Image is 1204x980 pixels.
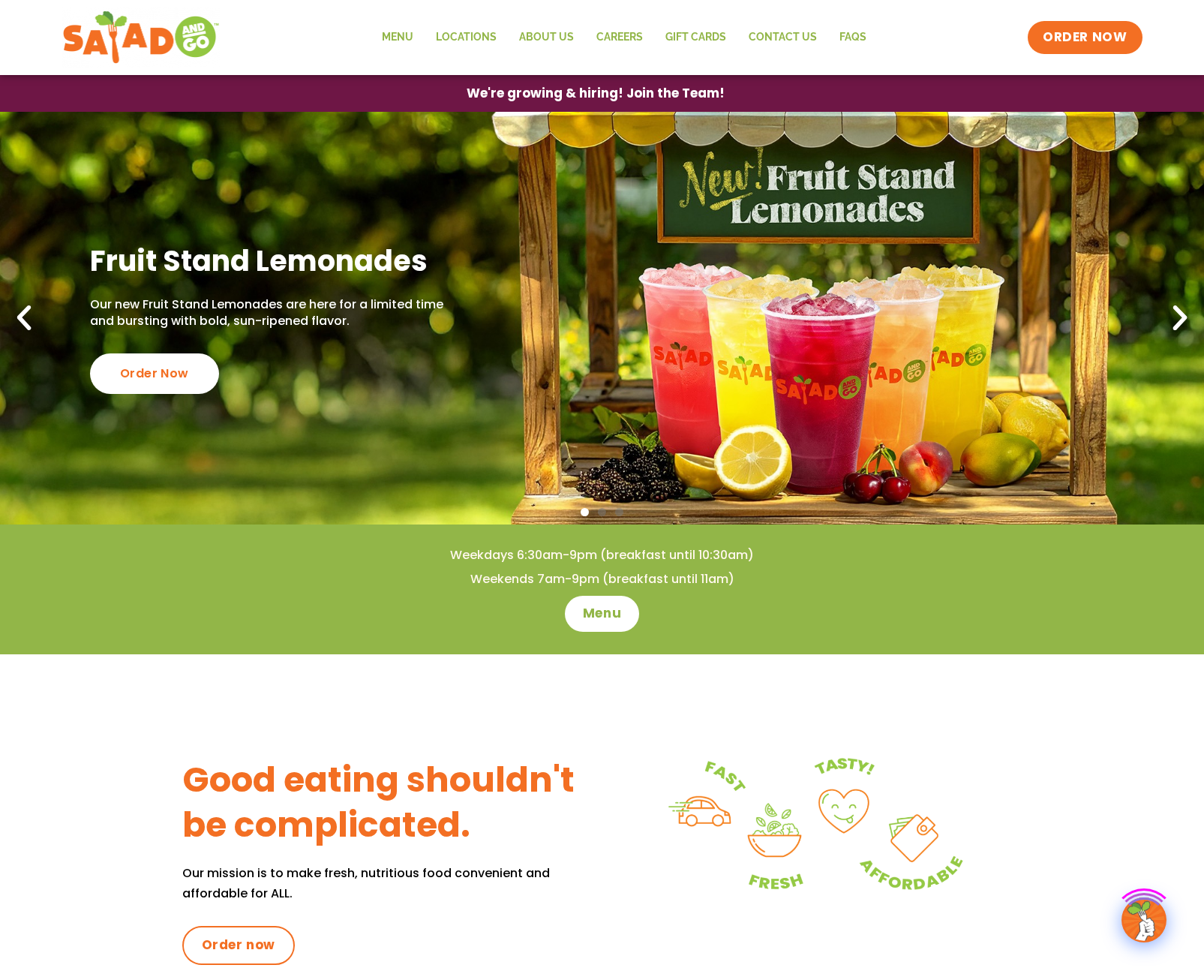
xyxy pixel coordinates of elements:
span: ORDER NOW [1043,29,1127,47]
img: new-SAG-logo-768×292 [62,8,221,68]
a: We're growing & hiring! Join the Team! [444,76,747,111]
a: FAQs [828,20,878,55]
a: Locations [425,20,508,55]
a: Contact Us [737,20,828,55]
span: Go to slide 2 [598,508,606,516]
span: We're growing & hiring! Join the Team! [467,87,725,100]
a: About Us [508,20,585,55]
div: Previous slide [8,302,41,335]
p: Our mission is to make fresh, nutritious food convenient and affordable for ALL. [182,863,602,903]
a: Careers [585,20,654,55]
a: Order now [182,926,295,965]
span: Order now [202,936,275,954]
nav: Menu [371,20,878,55]
a: GIFT CARDS [654,20,737,55]
span: Go to slide 1 [581,508,589,516]
a: Menu [565,596,639,632]
span: Menu [583,605,621,623]
a: Menu [371,20,425,55]
p: Our new Fruit Stand Lemonades are here for a limited time and bursting with bold, sun-ripened fla... [90,296,458,330]
a: ORDER NOW [1028,21,1142,54]
div: Order Now [90,353,219,394]
h3: Good eating shouldn't be complicated. [182,758,602,848]
h4: Weekdays 6:30am-9pm (breakfast until 10:30am) [30,547,1174,564]
h2: Fruit Stand Lemonades [90,242,458,279]
h4: Weekends 7am-9pm (breakfast until 11am) [30,571,1174,588]
span: Go to slide 3 [615,508,623,516]
div: Next slide [1163,302,1196,335]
